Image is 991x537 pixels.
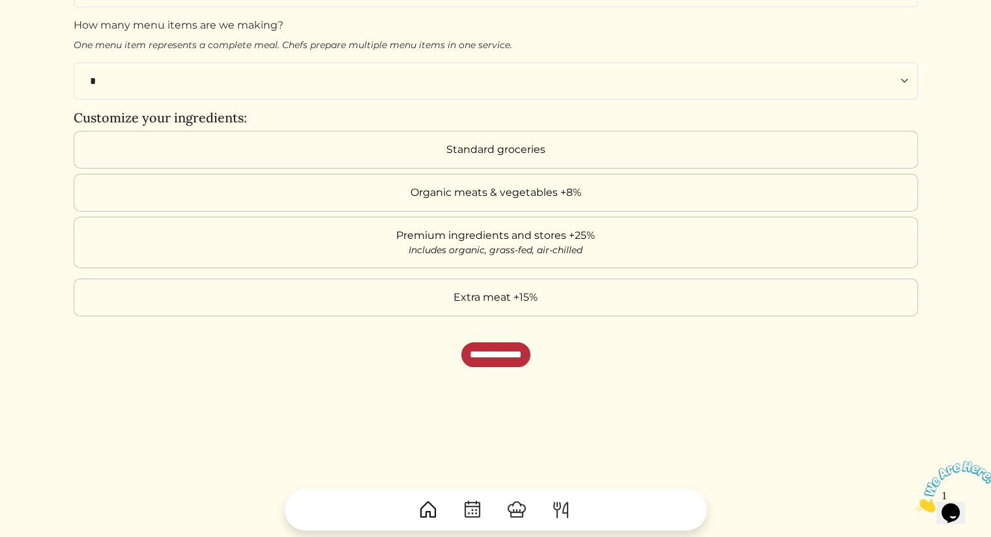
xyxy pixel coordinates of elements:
img: Chat attention grabber [5,5,86,57]
label: Extra meat +15% [74,279,918,316]
label: Standard groceries [74,131,918,169]
div: Premium ingredients and stores +25% [82,228,910,243]
img: ChefHat-a374fb509e4f37eb0702ca99f5f64f3b6956810f32a249b33092029f8484b388.svg [506,499,527,520]
span: 1 [5,5,10,16]
label: How many menu items are we making? [74,18,283,33]
img: ForkKnife-55491504ffdb50bab0c1e09e7649658475375261d09fd45db06cec23bce548bf.svg [551,499,571,520]
label: Organic meats & vegetables +8% [74,174,918,212]
div: Includes organic, grass-fed, air-chilled [87,243,904,257]
img: House-9bf13187bcbb5817f509fe5e7408150f90897510c4275e13d0d5fca38e0b5951.svg [418,499,438,520]
iframe: chat widget [910,456,991,517]
img: CalendarDots-5bcf9d9080389f2a281d69619e1c85352834be518fbc73d9501aef674afc0d57.svg [462,499,483,520]
h5: Customize your ingredients: [74,110,918,126]
p: One menu item represents a complete meal. Chefs prepare multiple menu items in one service. [74,38,918,52]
